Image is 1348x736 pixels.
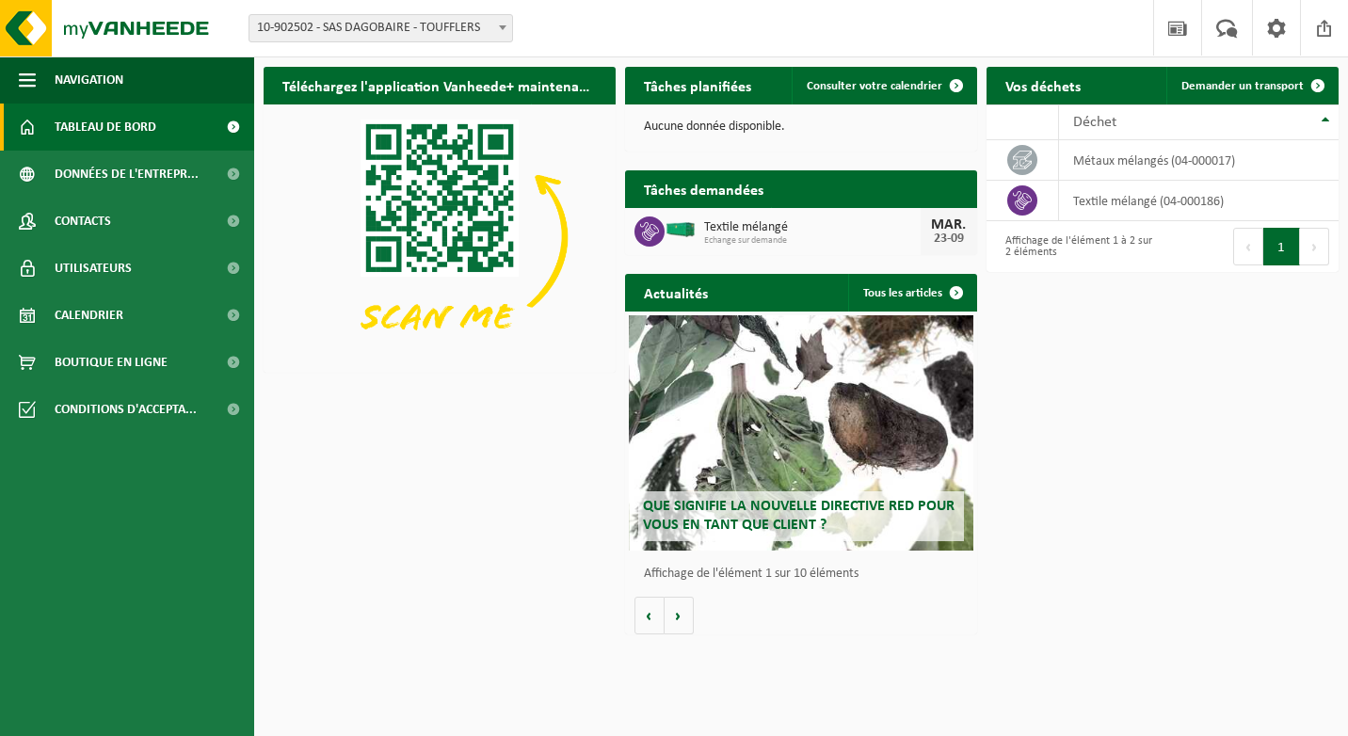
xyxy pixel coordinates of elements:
span: 10-902502 - SAS DAGOBAIRE - TOUFFLERS [249,15,512,41]
p: Aucune donnée disponible. [644,120,958,134]
img: Download de VHEPlus App [264,104,616,369]
button: 1 [1263,228,1300,265]
div: MAR. [930,217,968,232]
td: métaux mélangés (04-000017) [1059,140,1339,181]
span: Utilisateurs [55,245,132,292]
span: 10-902502 - SAS DAGOBAIRE - TOUFFLERS [249,14,513,42]
span: Demander un transport [1181,80,1304,92]
span: Calendrier [55,292,123,339]
a: Que signifie la nouvelle directive RED pour vous en tant que client ? [629,315,974,551]
div: Affichage de l'élément 1 à 2 sur 2 éléments [996,226,1153,267]
span: Contacts [55,198,111,245]
h2: Actualités [625,274,727,311]
span: Navigation [55,56,123,104]
span: Déchet [1073,115,1116,130]
button: Next [1300,228,1329,265]
h2: Tâches demandées [625,170,782,207]
button: Vorige [634,597,665,634]
button: Volgende [665,597,694,634]
span: Boutique en ligne [55,339,168,386]
div: 23-09 [930,232,968,246]
span: Données de l'entrepr... [55,151,199,198]
span: Que signifie la nouvelle directive RED pour vous en tant que client ? [643,499,955,532]
span: Textile mélangé [704,220,921,235]
a: Tous les articles [848,274,975,312]
span: Echange sur demande [704,235,921,247]
button: Previous [1233,228,1263,265]
span: Conditions d'accepta... [55,386,197,433]
p: Affichage de l'élément 1 sur 10 éléments [644,568,968,581]
iframe: chat widget [9,695,314,736]
h2: Vos déchets [987,67,1099,104]
a: Consulter votre calendrier [792,67,975,104]
h2: Tâches planifiées [625,67,770,104]
td: textile mélangé (04-000186) [1059,181,1339,221]
span: Consulter votre calendrier [807,80,942,92]
h2: Téléchargez l'application Vanheede+ maintenant! [264,67,616,104]
img: HK-XR-30-GN-00 [665,221,697,238]
a: Demander un transport [1166,67,1337,104]
span: Tableau de bord [55,104,156,151]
